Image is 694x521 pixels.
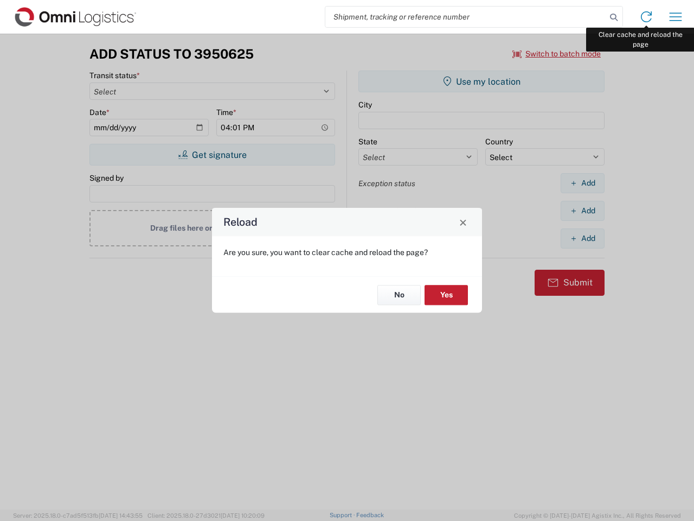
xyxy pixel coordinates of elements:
button: Yes [425,285,468,305]
button: Close [455,214,471,230]
button: No [377,285,421,305]
p: Are you sure, you want to clear cache and reload the page? [223,247,471,257]
input: Shipment, tracking or reference number [325,7,606,27]
h4: Reload [223,214,258,230]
